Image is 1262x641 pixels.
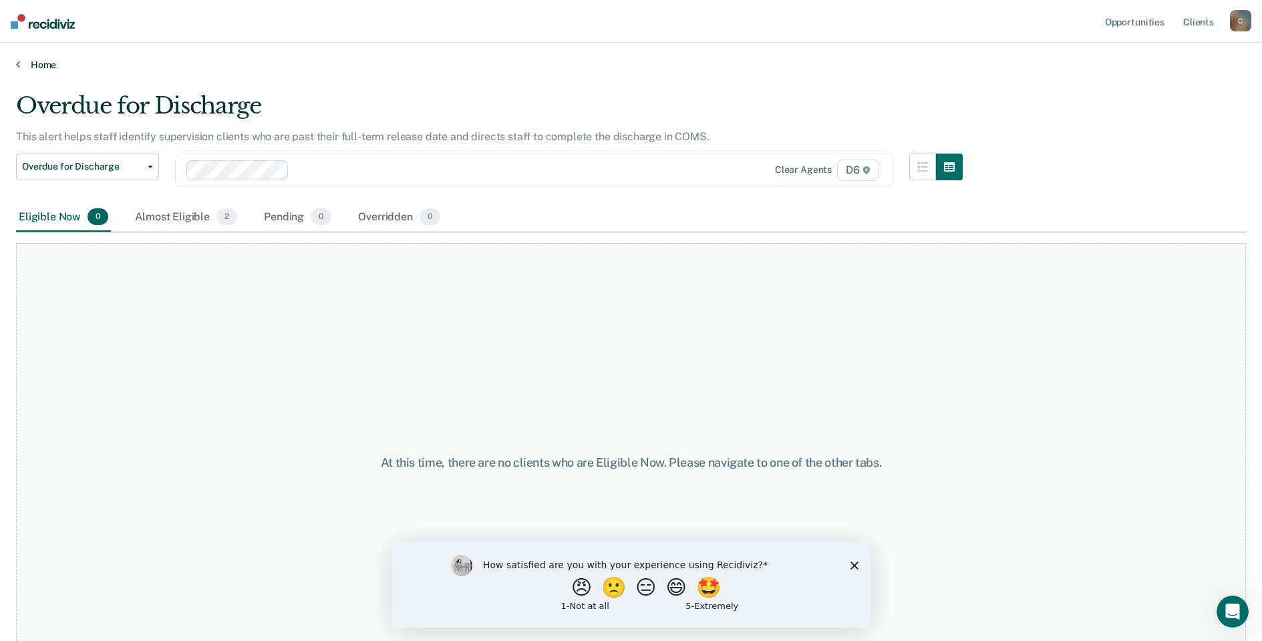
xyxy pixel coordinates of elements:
p: This alert helps staff identify supervision clients who are past their full-term release date and... [16,130,709,143]
button: Overdue for Discharge [16,154,159,180]
button: C [1230,10,1251,31]
span: 0 [88,208,108,226]
div: Overdue for Discharge [16,92,963,130]
iframe: Intercom live chat [1217,596,1249,628]
img: Recidiviz [11,14,75,29]
a: Home [16,59,1246,71]
iframe: Survey by Kim from Recidiviz [392,542,871,628]
span: 0 [311,208,331,226]
span: D6 [837,160,879,181]
div: Overridden0 [355,203,443,232]
span: 2 [216,208,237,226]
span: 0 [420,208,440,226]
span: Overdue for Discharge [22,161,142,172]
div: Eligible Now0 [16,203,111,232]
div: At this time, there are no clients who are Eligible Now. Please navigate to one of the other tabs. [324,455,939,470]
div: Pending0 [261,203,334,232]
div: Almost Eligible2 [132,203,240,232]
div: Clear agents [775,164,832,176]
